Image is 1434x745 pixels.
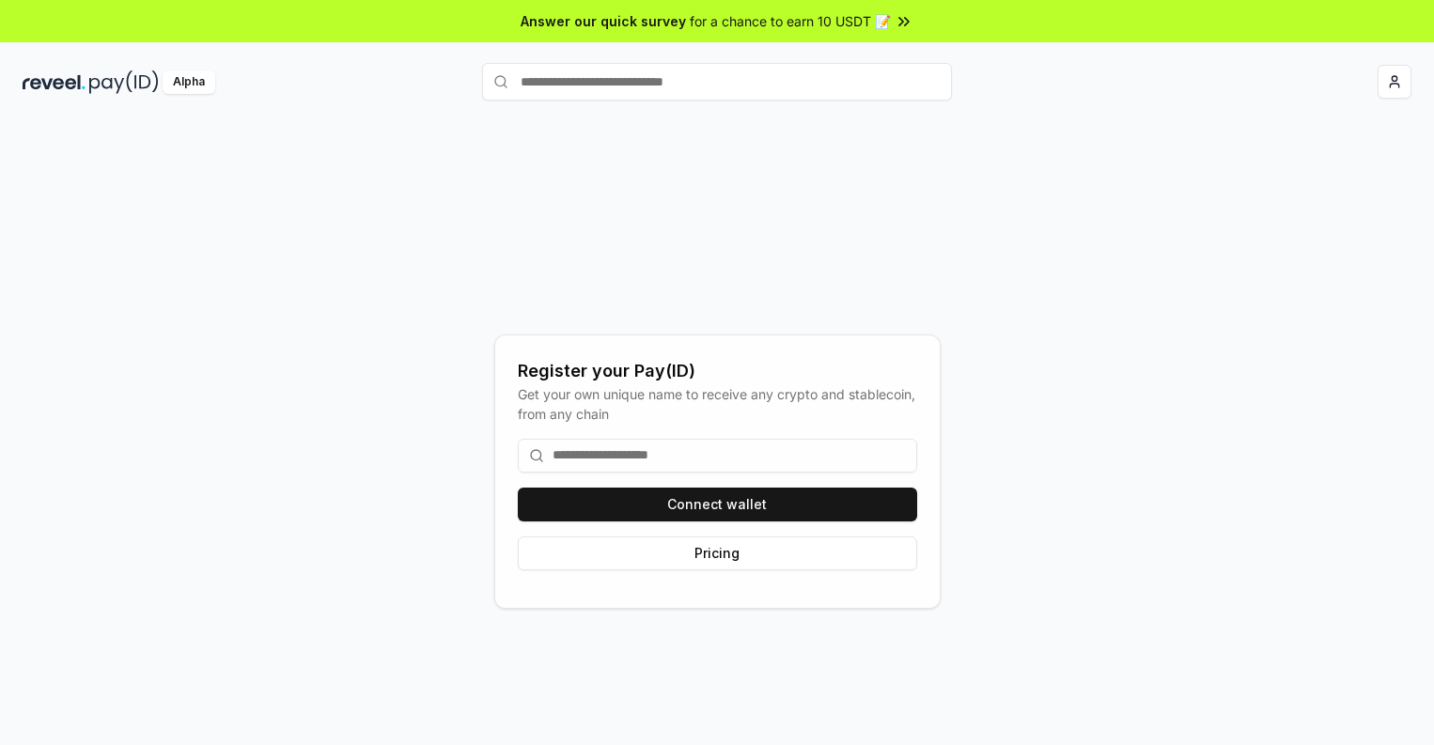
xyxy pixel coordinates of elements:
div: Alpha [163,70,215,94]
div: Register your Pay(ID) [518,358,917,384]
button: Pricing [518,536,917,570]
div: Get your own unique name to receive any crypto and stablecoin, from any chain [518,384,917,424]
img: pay_id [89,70,159,94]
span: Answer our quick survey [521,11,686,31]
span: for a chance to earn 10 USDT 📝 [690,11,891,31]
button: Connect wallet [518,488,917,521]
img: reveel_dark [23,70,86,94]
